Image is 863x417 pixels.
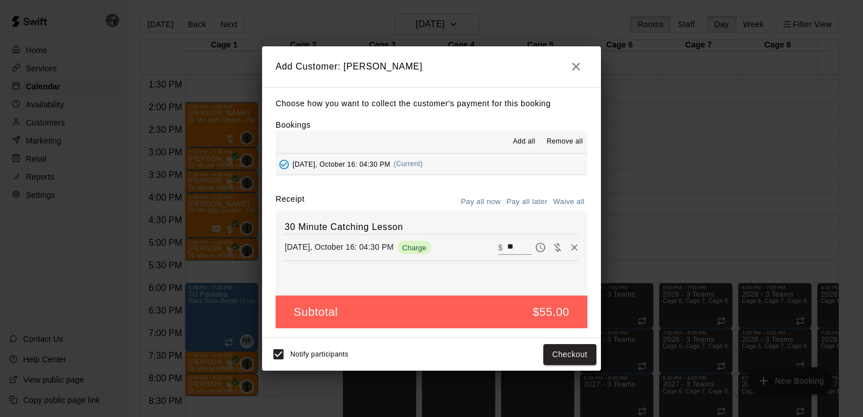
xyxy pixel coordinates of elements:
[293,160,390,168] span: [DATE], October 16: 04:30 PM
[532,242,549,251] span: Pay later
[498,242,503,253] p: $
[398,244,431,252] span: Charge
[276,193,304,211] label: Receipt
[294,305,338,320] h5: Subtotal
[550,193,587,211] button: Waive all
[543,344,596,365] button: Checkout
[542,133,587,151] button: Remove all
[458,193,504,211] button: Pay all now
[513,136,535,147] span: Add all
[276,154,587,175] button: Added - Collect Payment[DATE], October 16: 04:30 PM(Current)
[290,351,348,359] span: Notify participants
[566,239,583,256] button: Remove
[285,220,578,234] h6: 30 Minute Catching Lesson
[506,133,542,151] button: Add all
[276,97,587,111] p: Choose how you want to collect the customer's payment for this booking
[533,305,569,320] h5: $55.00
[285,241,394,253] p: [DATE], October 16: 04:30 PM
[504,193,551,211] button: Pay all later
[276,120,311,129] label: Bookings
[547,136,583,147] span: Remove all
[394,160,423,168] span: (Current)
[276,156,293,173] button: Added - Collect Payment
[549,242,566,251] span: Waive payment
[262,46,601,87] h2: Add Customer: [PERSON_NAME]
